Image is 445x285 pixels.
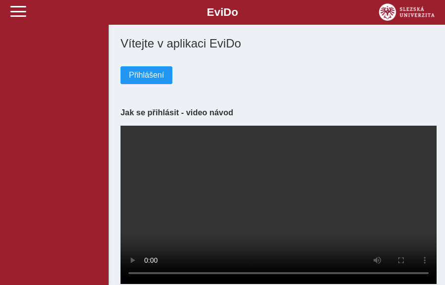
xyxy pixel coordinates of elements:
[379,3,435,21] img: logo_web_su.png
[121,126,437,284] video: Your browser does not support the video tag.
[207,6,238,18] b: EviDo
[129,71,164,80] span: Přihlášení
[121,108,433,117] h3: Jak se přihlásit - video návod
[121,37,433,50] h1: Vítejte v aplikaci EviDo
[121,66,172,84] button: Přihlášení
